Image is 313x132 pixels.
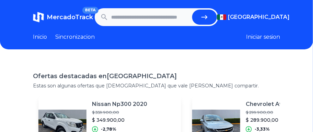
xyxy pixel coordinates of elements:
[217,13,280,21] button: [GEOGRAPHIC_DATA]
[217,14,227,20] img: Mexico
[92,110,147,115] p: $ 359.900,00
[255,127,270,132] p: -3,33%
[246,33,280,41] button: Iniciar sesion
[33,12,93,23] a: MercadoTrackBETA
[92,100,147,108] p: Nissan Np300 2020
[33,71,280,81] h1: Ofertas destacadas en [GEOGRAPHIC_DATA]
[55,33,95,41] a: Sincronizacion
[101,127,116,132] p: -2,78%
[47,13,93,21] span: MercadoTrack
[82,7,98,14] span: BETA
[33,33,47,41] a: Inicio
[33,12,44,23] img: MercadoTrack
[246,110,306,115] p: $ 299.900,00
[228,13,290,21] span: [GEOGRAPHIC_DATA]
[92,117,147,123] p: $ 349.900,00
[246,100,306,108] p: Chevrolet Aveo 2024
[33,82,280,89] p: Estas son algunas ofertas que [DEMOGRAPHIC_DATA] que vale [PERSON_NAME] compartir.
[246,117,306,123] p: $ 289.900,00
